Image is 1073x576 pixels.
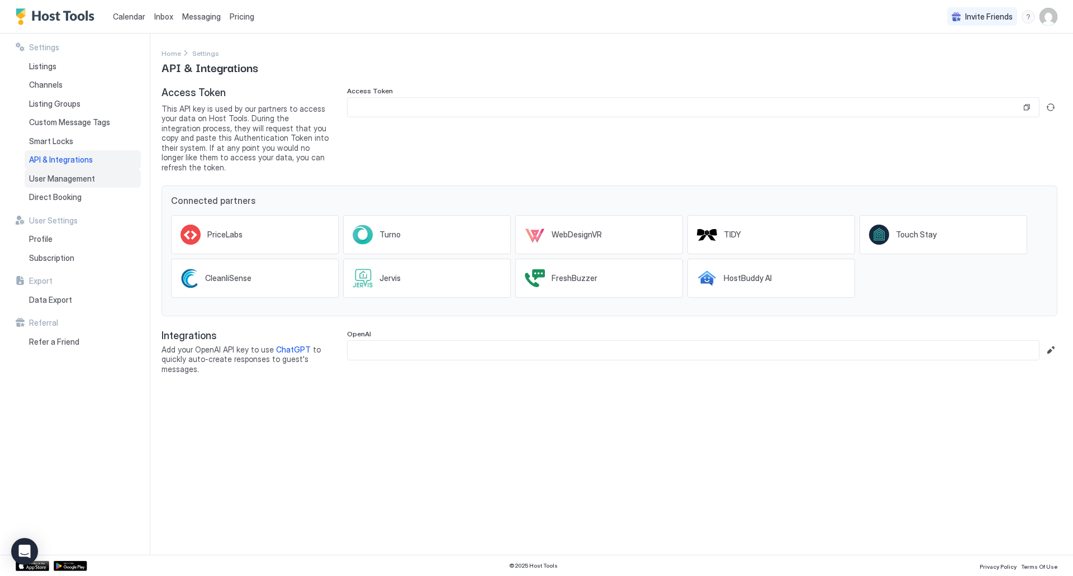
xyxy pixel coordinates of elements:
[54,561,87,571] a: Google Play Store
[113,11,145,22] a: Calendar
[965,12,1013,22] span: Invite Friends
[154,12,173,21] span: Inbox
[509,562,558,569] span: © 2025 Host Tools
[379,230,401,240] span: Turno
[29,192,82,202] span: Direct Booking
[29,174,95,184] span: User Management
[29,234,53,244] span: Profile
[171,195,1048,206] span: Connected partners
[515,259,683,298] a: FreshBuzzer
[16,561,49,571] a: App Store
[29,136,73,146] span: Smart Locks
[29,61,56,72] span: Listings
[348,98,1021,117] input: Input Field
[379,273,401,283] span: Jervis
[515,215,683,254] a: WebDesignVR
[29,276,53,286] span: Export
[25,169,141,188] a: User Management
[25,291,141,310] a: Data Export
[154,11,173,22] a: Inbox
[29,337,79,347] span: Refer a Friend
[687,215,855,254] a: TIDY
[162,59,258,75] span: API & Integrations
[896,230,937,240] span: Touch Stay
[980,560,1017,572] a: Privacy Policy
[1039,8,1057,26] div: User profile
[552,230,602,240] span: WebDesignVR
[192,47,219,59] div: Breadcrumb
[687,259,855,298] a: HostBuddy AI
[29,216,78,226] span: User Settings
[25,57,141,76] a: Listings
[25,75,141,94] a: Channels
[29,80,63,90] span: Channels
[1044,344,1057,357] button: Edit
[25,150,141,169] a: API & Integrations
[347,330,371,338] span: OpenAI
[29,155,93,165] span: API & Integrations
[29,253,74,263] span: Subscription
[552,273,597,283] span: FreshBuzzer
[16,8,99,25] a: Host Tools Logo
[29,99,80,109] span: Listing Groups
[192,47,219,59] a: Settings
[1021,102,1032,113] button: Copy
[25,188,141,207] a: Direct Booking
[1021,560,1057,572] a: Terms Of Use
[1021,563,1057,570] span: Terms Of Use
[25,132,141,151] a: Smart Locks
[230,12,254,22] span: Pricing
[162,87,329,99] span: Access Token
[171,215,339,254] a: PriceLabs
[980,563,1017,570] span: Privacy Policy
[29,295,72,305] span: Data Export
[192,49,219,58] span: Settings
[29,117,110,127] span: Custom Message Tags
[171,259,339,298] a: CleanliSense
[343,215,511,254] a: Turno
[724,273,772,283] span: HostBuddy AI
[11,538,38,565] div: Open Intercom Messenger
[162,345,329,374] span: Add your OpenAI API key to use to quickly auto-create responses to guest's messages.
[724,230,741,240] span: TIDY
[182,11,221,22] a: Messaging
[860,215,1027,254] a: Touch Stay
[276,345,311,354] a: ChatGPT
[347,87,393,95] span: Access Token
[162,104,329,173] span: This API key is used by our partners to access your data on Host Tools. During the integration pr...
[207,230,243,240] span: PriceLabs
[25,94,141,113] a: Listing Groups
[113,12,145,21] span: Calendar
[162,330,329,342] span: Integrations
[162,49,181,58] span: Home
[25,249,141,268] a: Subscription
[1022,10,1035,23] div: menu
[182,12,221,21] span: Messaging
[25,332,141,351] a: Refer a Friend
[343,259,511,298] a: Jervis
[29,42,59,53] span: Settings
[1044,101,1057,114] button: Generate new token
[162,47,181,59] a: Home
[205,273,251,283] span: CleanliSense
[348,341,1039,360] input: Input Field
[29,318,58,328] span: Referral
[162,47,181,59] div: Breadcrumb
[25,113,141,132] a: Custom Message Tags
[25,230,141,249] a: Profile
